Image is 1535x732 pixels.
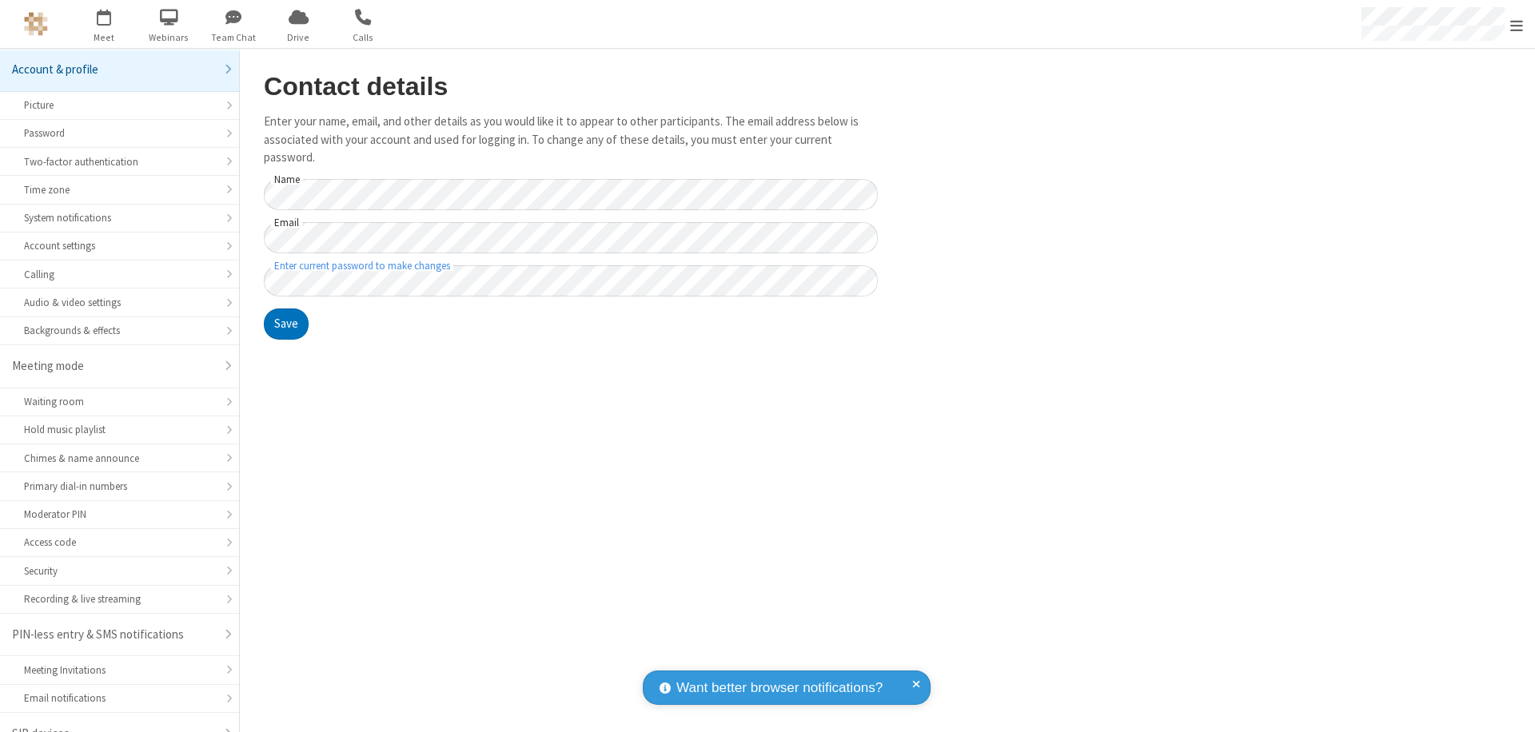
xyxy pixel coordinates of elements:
button: Save [264,308,309,340]
span: Want better browser notifications? [676,678,883,698]
input: Name [264,179,878,210]
div: Recording & live streaming [24,591,215,607]
div: Time zone [24,182,215,197]
div: PIN-less entry & SMS notifications [12,626,215,644]
div: Meeting Invitations [24,662,215,678]
div: Primary dial-in numbers [24,479,215,494]
input: Email [264,222,878,253]
h2: Contact details [264,73,878,101]
div: Chimes & name announce [24,451,215,466]
div: Security [24,563,215,579]
div: Picture [24,97,215,113]
img: QA Selenium DO NOT DELETE OR CHANGE [24,12,48,36]
span: Calls [333,30,393,45]
div: Email notifications [24,690,215,706]
span: Team Chat [204,30,264,45]
div: Password [24,125,215,141]
div: Account & profile [12,61,215,79]
input: Enter current password to make changes [264,265,878,296]
span: Drive [269,30,329,45]
div: Account settings [24,238,215,253]
div: System notifications [24,210,215,225]
p: Enter your name, email, and other details as you would like it to appear to other participants. T... [264,113,878,167]
div: Two-factor authentication [24,154,215,169]
div: Hold music playlist [24,422,215,437]
span: Webinars [139,30,199,45]
div: Calling [24,267,215,282]
div: Audio & video settings [24,295,215,310]
span: Meet [74,30,134,45]
div: Moderator PIN [24,507,215,522]
div: Backgrounds & effects [24,323,215,338]
div: Access code [24,535,215,550]
div: Meeting mode [12,357,215,376]
div: Waiting room [24,394,215,409]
